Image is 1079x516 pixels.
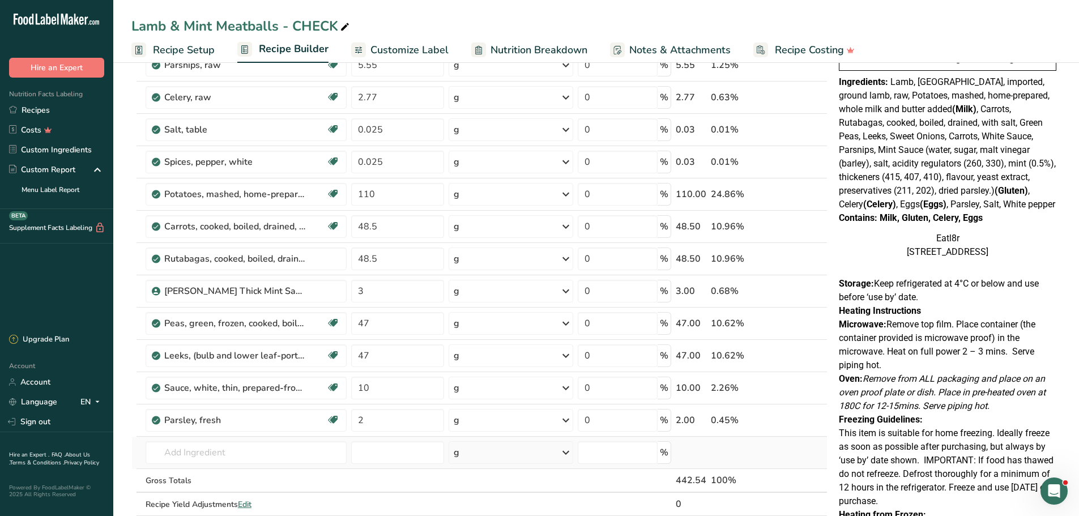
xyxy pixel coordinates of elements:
div: g [454,91,459,104]
div: 0.45% [711,413,774,427]
div: Gross Totals [146,475,347,487]
div: 24.86% [711,187,774,201]
div: 48.50 [676,252,706,266]
div: 5.55 [676,58,706,72]
div: Contains: Milk, Gluten, Celery, Eggs [839,211,1056,225]
div: Spices, pepper, white [164,155,306,169]
div: g [454,413,459,427]
div: g [454,123,459,137]
b: (Gluten) [995,185,1028,196]
a: Recipe Costing [753,37,855,63]
strong: Heating Instructions [839,305,921,316]
a: Hire an Expert . [9,451,49,459]
input: Add Ingredient [146,441,347,464]
div: 0 [676,497,706,511]
b: (Milk) [952,104,976,114]
div: 2.00 [676,413,706,427]
a: Nutrition Breakdown [471,37,587,63]
div: 0.63% [711,91,774,104]
div: Celery, raw [164,91,306,104]
strong: Storage: [839,278,874,289]
a: Language [9,392,57,412]
div: Parsley, fresh [164,413,306,427]
div: Leeks, (bulb and lower leaf-portion), cooked, boiled, drained, without salt [164,349,306,363]
div: Recipe Yield Adjustments [146,498,347,510]
strong: Oven: [839,373,863,384]
a: Privacy Policy [64,459,99,467]
div: 0.68% [711,284,774,298]
div: 10.96% [711,220,774,233]
div: Lamb & Mint Meatballs - CHECK [131,16,352,36]
div: 3.00 [676,284,706,298]
div: 10.62% [711,349,774,363]
div: 47.00 [676,349,706,363]
div: Potatoes, mashed, home-prepared, whole milk and butter added [164,187,306,201]
span: Customize Label [370,42,449,58]
div: Salt, table [164,123,306,137]
p: Remove top film. Place container (the container provided is microwave proof) in the microwave. He... [839,318,1056,372]
div: BETA [9,211,28,220]
div: 10.00 [676,381,706,395]
a: About Us . [9,451,90,467]
div: 0.03 [676,155,706,169]
button: Hire an Expert [9,58,104,78]
div: 100% [711,474,774,487]
span: Notes & Attachments [629,42,731,58]
span: Recipe Setup [153,42,215,58]
div: g [454,446,459,459]
p: This item is suitable for home freezing. Ideally freeze as soon as possible after purchasing, but... [839,427,1056,508]
div: 47.00 [676,317,706,330]
div: g [454,187,459,201]
em: Remove from ALL packaging and place on an oven proof plate or dish. Place in pre-heated oven at 1... [839,373,1046,411]
a: Notes & Attachments [610,37,731,63]
p: Keep refrigerated at 4°C or below and use before ‘use by’ date. [839,277,1056,304]
div: Rutabagas, cooked, boiled, drained, with salt [164,252,306,266]
div: 442.54 [676,474,706,487]
a: Customize Label [351,37,449,63]
div: Carrots, cooked, boiled, drained, with salt [164,220,306,233]
div: Custom Report [9,164,75,176]
div: Upgrade Plan [9,334,69,346]
div: 2.26% [711,381,774,395]
a: Recipe Builder [237,36,329,63]
div: Powered By FoodLabelMaker © 2025 All Rights Reserved [9,484,104,498]
div: Parsnips, raw [164,58,306,72]
span: Lamb, [GEOGRAPHIC_DATA], imported, ground lamb, raw, Potatoes, mashed, home-prepared, whole milk ... [839,76,1056,210]
div: 48.50 [676,220,706,233]
strong: Microwave: [839,319,886,330]
iframe: Intercom live chat [1040,477,1068,505]
b: (Eggs) [920,199,946,210]
div: g [454,252,459,266]
div: 110.00 [676,187,706,201]
div: 10.96% [711,252,774,266]
div: Eatl8r [STREET_ADDRESS] [839,232,1056,259]
div: Sauce, white, thin, prepared-from-recipe, with butter [164,381,306,395]
div: Peas, green, frozen, cooked, boiled, drained, without salt [164,317,306,330]
div: 10.62% [711,317,774,330]
span: Ingredients: [839,76,888,87]
div: g [454,284,459,298]
span: Nutrition Breakdown [491,42,587,58]
div: [PERSON_NAME] Thick Mint Sauce [164,284,306,298]
span: Edit [238,499,251,510]
div: EN [80,395,104,409]
div: 0.01% [711,123,774,137]
div: g [454,220,459,233]
strong: Freezing Guidelines: [839,414,923,425]
div: g [454,349,459,363]
span: Recipe Costing [775,42,844,58]
div: 1.25% [711,58,774,72]
div: g [454,317,459,330]
div: g [454,155,459,169]
div: g [454,381,459,395]
span: Recipe Builder [259,41,329,57]
b: (Celery) [863,199,896,210]
div: 0.01% [711,155,774,169]
a: FAQ . [52,451,65,459]
div: 2.77 [676,91,706,104]
div: 0.03 [676,123,706,137]
a: Recipe Setup [131,37,215,63]
div: g [454,58,459,72]
a: Terms & Conditions . [10,459,64,467]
